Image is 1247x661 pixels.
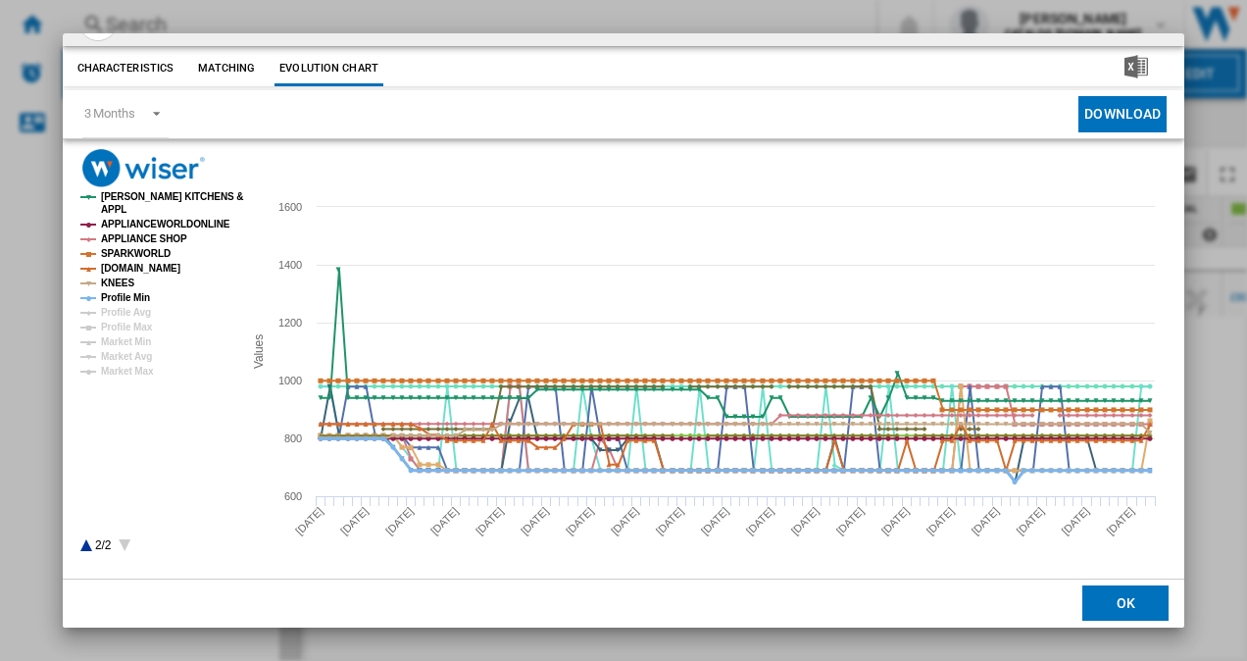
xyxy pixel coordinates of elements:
div: 3 Months [84,106,135,121]
tspan: [DATE] [518,505,550,537]
tspan: [DATE] [833,505,866,537]
tspan: 1600 [278,201,302,213]
tspan: Profile Min [101,292,150,303]
tspan: [DATE] [428,505,461,537]
button: Download in Excel [1093,51,1179,86]
tspan: [DATE] [698,505,730,537]
tspan: KNEES [101,278,134,288]
tspan: [DATE] [1059,505,1091,537]
tspan: 800 [284,432,302,444]
tspan: 1000 [278,375,302,386]
tspan: [DATE] [608,505,640,537]
tspan: APPL [101,204,126,215]
tspan: Profile Max [101,322,153,332]
tspan: 600 [284,490,302,502]
tspan: APPLIANCE SHOP [101,233,187,244]
md-dialog: Product popup [63,33,1185,629]
button: OK [1082,586,1169,622]
button: Evolution chart [274,51,383,86]
tspan: [DATE] [969,505,1001,537]
tspan: [DATE] [878,505,911,537]
tspan: 1200 [278,317,302,329]
tspan: [DATE] [653,505,685,537]
button: Characteristics [73,51,179,86]
tspan: [PERSON_NAME] KITCHENS & [101,191,243,202]
img: logo_wiser_300x94.png [82,149,205,187]
button: Download [1078,96,1167,132]
tspan: [DATE] [383,505,416,537]
tspan: [DATE] [563,505,595,537]
tspan: APPLIANCEWORLDONLINE [101,219,230,229]
tspan: Market Min [101,336,151,347]
tspan: [DATE] [923,505,956,537]
tspan: [DOMAIN_NAME] [101,263,180,274]
tspan: 1400 [278,259,302,271]
tspan: Profile Avg [101,307,151,318]
tspan: [DATE] [1014,505,1046,537]
tspan: Values [252,334,266,369]
tspan: [DATE] [474,505,506,537]
tspan: [DATE] [743,505,775,537]
tspan: [DATE] [338,505,371,537]
button: Matching [183,51,270,86]
text: 2/2 [95,538,112,552]
tspan: SPARKWORLD [101,248,171,259]
tspan: Market Max [101,366,154,377]
tspan: [DATE] [293,505,325,537]
tspan: Market Avg [101,351,152,362]
tspan: [DATE] [1104,505,1136,537]
tspan: [DATE] [788,505,821,537]
img: excel-24x24.png [1124,55,1148,78]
